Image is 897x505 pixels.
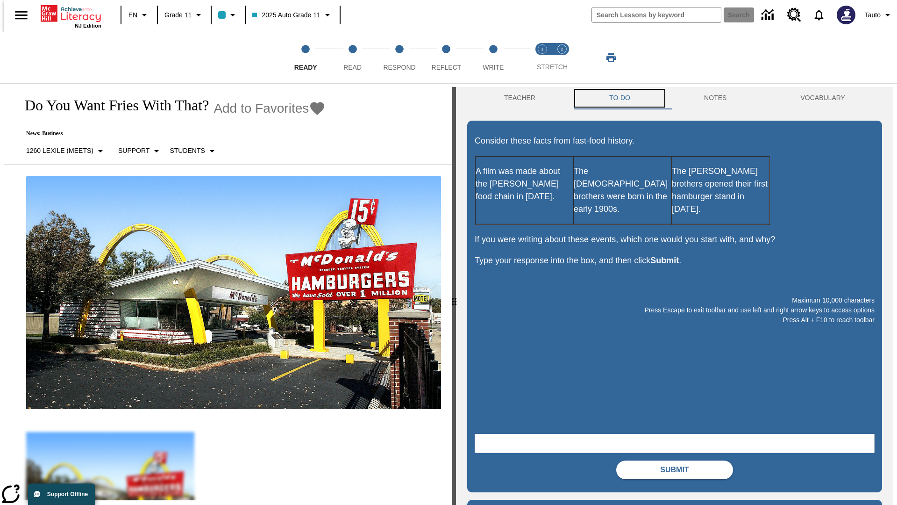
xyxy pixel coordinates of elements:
[467,87,882,109] div: Instructional Panel Tabs
[15,130,326,137] p: News: Business
[124,7,154,23] button: Language: EN, Select a language
[561,47,563,51] text: 2
[865,10,881,20] span: Tauto
[170,146,205,156] p: Students
[467,87,572,109] button: Teacher
[466,32,520,83] button: Write step 5 of 5
[650,256,679,265] strong: Submit
[128,10,137,20] span: EN
[475,254,875,267] p: Type your response into the box, and then click .
[166,143,221,159] button: Select Student
[252,10,320,20] span: 2025 Auto Grade 11
[592,7,721,22] input: search field
[475,296,875,305] p: Maximum 10,000 characters
[7,1,35,29] button: Open side menu
[278,32,333,83] button: Ready step 1 of 5
[294,64,317,71] span: Ready
[214,101,309,116] span: Add to Favorites
[383,64,415,71] span: Respond
[432,64,462,71] span: Reflect
[249,7,336,23] button: Class: 2025 Auto Grade 11, Select your class
[26,176,441,410] img: One of the first McDonald's stores, with the iconic red sign and golden arches.
[548,32,576,83] button: Stretch Respond step 2 of 2
[476,165,573,203] p: A film was made about the [PERSON_NAME] food chain in [DATE].
[475,305,875,315] p: Press Escape to exit toolbar and use left and right arrow keys to access options
[475,315,875,325] p: Press Alt + F10 to reach toolbar
[214,100,326,116] button: Add to Favorites - Do You Want Fries With That?
[529,32,556,83] button: Stretch Read step 1 of 2
[114,143,166,159] button: Scaffolds, Support
[41,3,101,29] div: Home
[807,3,831,27] a: Notifications
[47,491,88,498] span: Support Offline
[541,47,543,51] text: 1
[419,32,473,83] button: Reflect step 4 of 5
[15,97,209,114] h1: Do You Want Fries With That?
[596,49,626,66] button: Print
[4,7,136,16] body: Maximum 10,000 characters Press Escape to exit toolbar and use left and right arrow keys to acces...
[672,165,769,216] p: The [PERSON_NAME] brothers opened their first hamburger stand in [DATE].
[4,87,452,500] div: reading
[22,143,110,159] button: Select Lexile, 1260 Lexile (Meets)
[782,2,807,28] a: Resource Center, Will open in new tab
[861,7,897,23] button: Profile/Settings
[537,63,568,71] span: STRETCH
[475,233,875,246] p: If you were writing about these events, which one would you start with, and why?
[75,23,101,29] span: NJ Edition
[118,146,149,156] p: Support
[28,483,95,505] button: Support Offline
[372,32,427,83] button: Respond step 3 of 5
[616,461,733,479] button: Submit
[483,64,504,71] span: Write
[26,146,93,156] p: 1260 Lexile (Meets)
[161,7,208,23] button: Grade: Grade 11, Select a grade
[763,87,882,109] button: VOCABULARY
[325,32,379,83] button: Read step 2 of 5
[343,64,362,71] span: Read
[456,87,893,505] div: activity
[837,6,855,24] img: Avatar
[452,87,456,505] div: Press Enter or Spacebar and then press right and left arrow keys to move the slider
[831,3,861,27] button: Select a new avatar
[756,2,782,28] a: Data Center
[574,165,671,216] p: The [DEMOGRAPHIC_DATA] brothers were born in the early 1900s.
[572,87,667,109] button: TO-DO
[475,135,875,147] p: Consider these facts from fast-food history.
[667,87,763,109] button: NOTES
[164,10,192,20] span: Grade 11
[214,7,242,23] button: Class color is light blue. Change class color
